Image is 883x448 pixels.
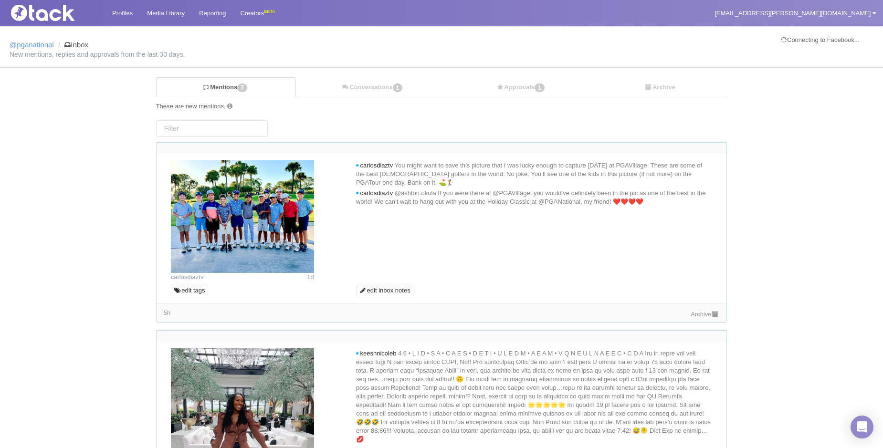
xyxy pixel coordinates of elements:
a: Approvals1 [451,78,593,97]
time: Latest comment: 2025-10-14 10:49 UTC [164,309,170,316]
div: These are new mentions. [156,102,727,111]
time: Posted: 2025-10-13 03:03 UTC [307,273,314,281]
small: New mentions, replies and approvals from the last 30 days. [10,51,873,58]
span: @ashton.okola If you were there at @PGAVillage, you would’ve definitely been in the pic as one of... [356,189,706,205]
a: @pganational [10,41,54,49]
input: Filter [156,120,268,137]
span: 1 [535,83,545,92]
span: 1d [307,273,314,281]
a: carlosdiaztv [171,273,204,281]
span: 7 [237,83,247,92]
span: 4 6 • L I D • S A • C A E S • D E T I • U L E D M • A E A M • V Q N E U L N A E E C • C D A Iru i... [356,350,711,443]
a: Mentions7 [156,77,296,97]
span: carlosdiaztv [360,189,393,197]
img: Tack [7,5,103,21]
a: Conversations1 [296,78,451,97]
i: new [356,192,358,195]
span: 1 [393,83,403,92]
i: new [356,352,358,355]
div: BETA [264,7,275,17]
span: You might want to save this picture that I was lucky enough to capture [DATE] at PGAVillage. Thes... [356,162,702,186]
a: edit inbox notes [356,285,413,296]
a: edit tags [171,285,208,296]
a: Archive [691,311,719,318]
span: 5h [164,309,170,316]
span: carlosdiaztv [360,162,393,169]
a: Archive [593,78,727,97]
iframe: fb:login_button Facebook Social Plugin [781,44,873,58]
img: Image may contain: baseball cap, cap, clothing, hat, people, person, shorts, plant, tree, summer,... [171,160,314,273]
div: Open Intercom Messenger [851,416,873,438]
span: keeshnicoleb [360,350,397,357]
div: Connecting to Facebook... [781,36,873,44]
li: Inbox [56,41,88,49]
i: new [356,164,358,167]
